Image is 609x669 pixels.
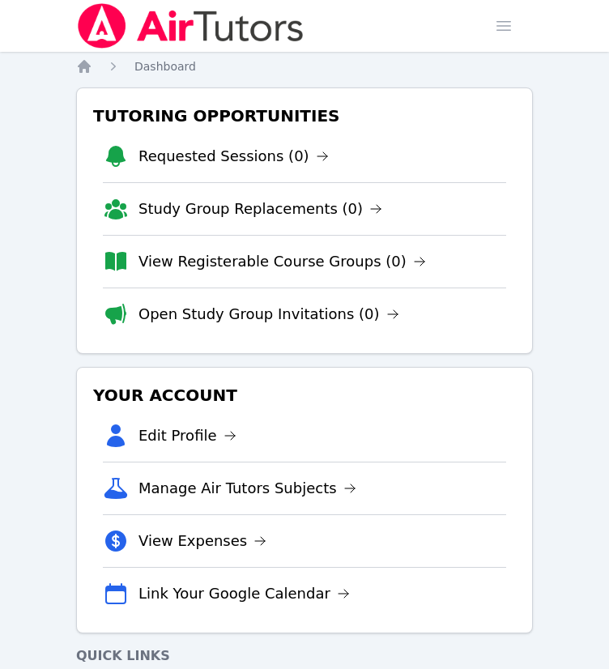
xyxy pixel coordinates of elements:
h3: Your Account [90,381,519,410]
a: Requested Sessions (0) [138,145,329,168]
a: View Expenses [138,530,266,552]
nav: Breadcrumb [76,58,533,75]
a: Open Study Group Invitations (0) [138,303,399,326]
a: Dashboard [134,58,196,75]
a: Link Your Google Calendar [138,582,350,605]
h4: Quick Links [76,646,533,666]
span: Dashboard [134,60,196,73]
a: Manage Air Tutors Subjects [138,477,356,500]
img: Air Tutors [76,3,305,49]
h3: Tutoring Opportunities [90,101,519,130]
a: Edit Profile [138,424,236,447]
a: Study Group Replacements (0) [138,198,382,220]
a: View Registerable Course Groups (0) [138,250,426,273]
